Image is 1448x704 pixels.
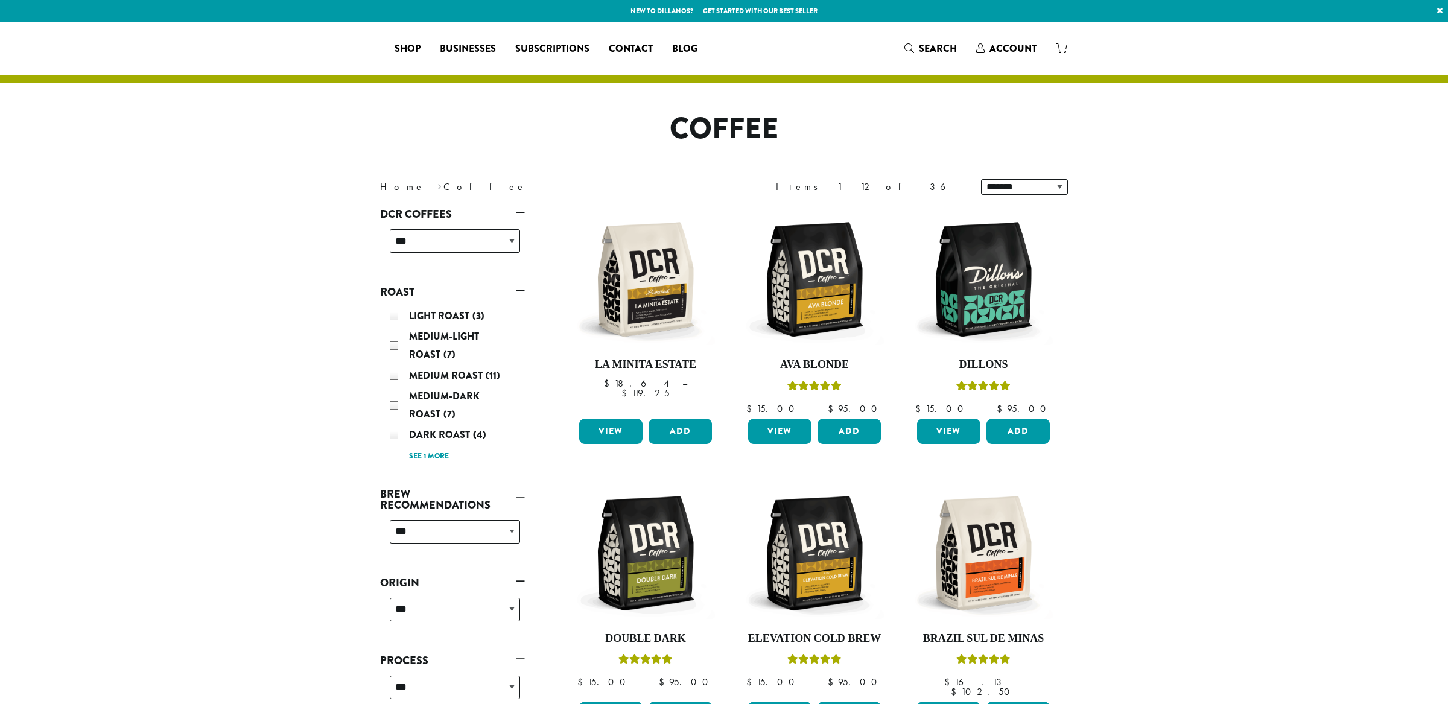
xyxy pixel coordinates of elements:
[787,379,842,397] div: Rated 5.00 out of 5
[604,377,614,390] span: $
[914,484,1053,623] img: DCR-12oz-Brazil-Sul-De-Minas-Stock-scaled.png
[776,180,963,194] div: Items 1-12 of 36
[997,402,1007,415] span: $
[787,652,842,670] div: Rated 5.00 out of 5
[915,402,926,415] span: $
[472,309,484,323] span: (3)
[828,402,838,415] span: $
[380,282,525,302] a: Roast
[618,652,673,670] div: Rated 4.50 out of 5
[997,402,1052,415] bdi: 95.00
[409,451,449,463] a: See 1 more
[380,180,425,193] a: Home
[385,39,430,59] a: Shop
[745,632,884,645] h4: Elevation Cold Brew
[914,358,1053,372] h4: Dillons
[380,180,706,194] nav: Breadcrumb
[944,676,1006,688] bdi: 16.13
[745,210,884,349] img: DCR-12oz-Ava-Blonde-Stock-scaled.png
[811,402,816,415] span: –
[746,402,757,415] span: $
[576,210,715,349] img: DCR-12oz-La-Minita-Estate-Stock-scaled.png
[828,402,883,415] bdi: 95.00
[621,387,632,399] span: $
[895,39,967,59] a: Search
[828,676,838,688] span: $
[745,484,884,697] a: Elevation Cold BrewRated 5.00 out of 5
[576,210,715,414] a: La Minita Estate
[380,650,525,671] a: Process
[828,676,883,688] bdi: 95.00
[443,347,456,361] span: (7)
[951,685,961,698] span: $
[380,515,525,558] div: Brew Recommendations
[577,676,588,688] span: $
[1018,676,1023,688] span: –
[380,593,525,636] div: Origin
[745,358,884,372] h4: Ava Blonde
[811,676,816,688] span: –
[914,632,1053,645] h4: Brazil Sul De Minas
[746,676,800,688] bdi: 15.00
[380,224,525,267] div: DCR Coffees
[621,387,670,399] bdi: 119.25
[956,379,1011,397] div: Rated 5.00 out of 5
[748,419,811,444] a: View
[579,419,643,444] a: View
[914,484,1053,697] a: Brazil Sul De MinasRated 5.00 out of 5
[643,676,647,688] span: –
[980,402,985,415] span: –
[659,676,714,688] bdi: 95.00
[576,484,715,697] a: Double DarkRated 4.50 out of 5
[649,419,712,444] button: Add
[486,369,500,382] span: (11)
[380,572,525,593] a: Origin
[818,419,881,444] button: Add
[604,377,671,390] bdi: 18.64
[576,632,715,645] h4: Double Dark
[409,389,480,421] span: Medium-Dark Roast
[395,42,421,57] span: Shop
[745,484,884,623] img: DCR-12oz-Elevation-Cold-Brew-Stock-scaled.png
[409,309,472,323] span: Light Roast
[746,676,757,688] span: $
[609,42,653,57] span: Contact
[409,369,486,382] span: Medium Roast
[437,176,442,194] span: ›
[986,419,1050,444] button: Add
[473,428,486,442] span: (4)
[515,42,589,57] span: Subscriptions
[440,42,496,57] span: Businesses
[380,302,525,469] div: Roast
[703,6,818,16] a: Get started with our best seller
[944,676,954,688] span: $
[917,419,980,444] a: View
[951,685,1015,698] bdi: 102.50
[914,210,1053,349] img: DCR-12oz-Dillons-Stock-scaled.png
[915,402,969,415] bdi: 15.00
[409,428,473,442] span: Dark Roast
[409,329,479,361] span: Medium-Light Roast
[672,42,697,57] span: Blog
[443,407,456,421] span: (7)
[371,112,1077,147] h1: Coffee
[682,377,687,390] span: –
[576,358,715,372] h4: La Minita Estate
[577,676,631,688] bdi: 15.00
[746,402,800,415] bdi: 15.00
[576,484,715,623] img: DCR-12oz-Double-Dark-Stock-scaled.png
[659,676,669,688] span: $
[919,42,957,55] span: Search
[380,204,525,224] a: DCR Coffees
[956,652,1011,670] div: Rated 5.00 out of 5
[989,42,1037,55] span: Account
[380,484,525,515] a: Brew Recommendations
[745,210,884,414] a: Ava BlondeRated 5.00 out of 5
[914,210,1053,414] a: DillonsRated 5.00 out of 5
